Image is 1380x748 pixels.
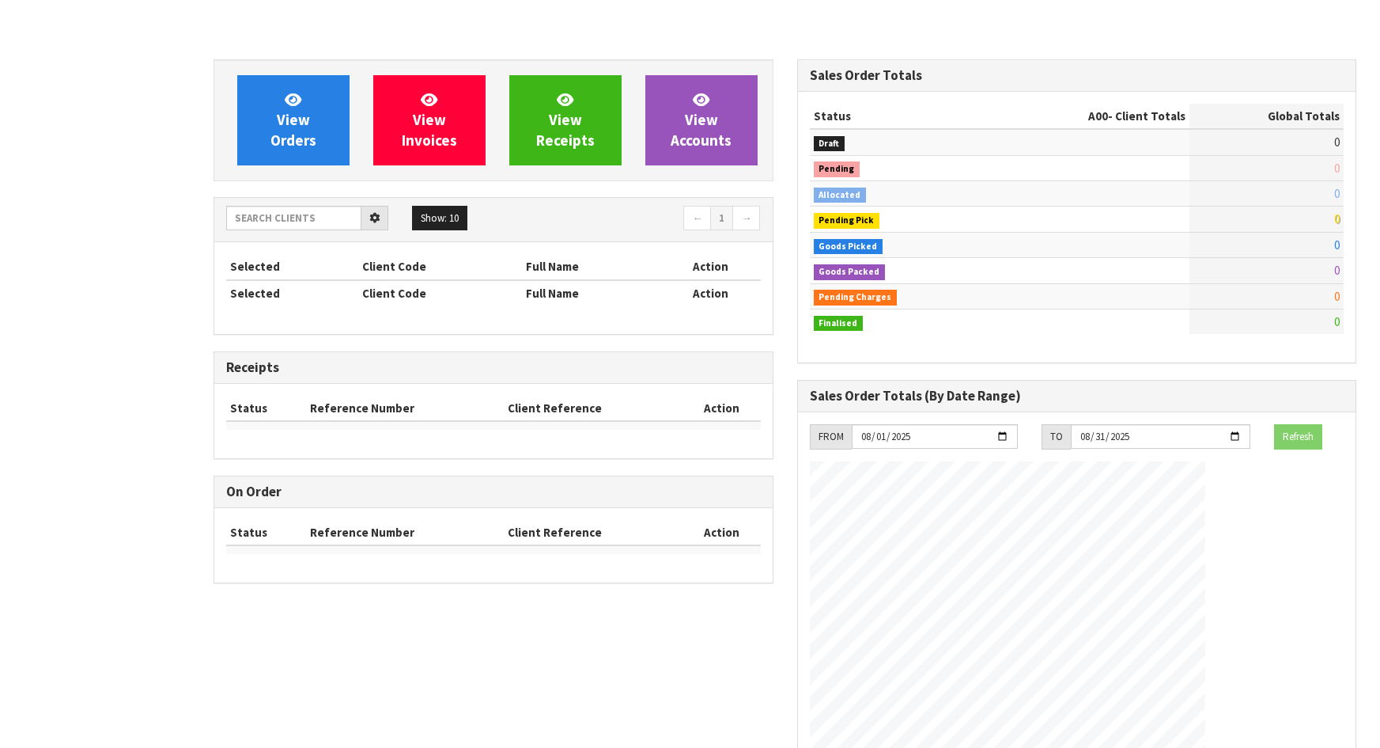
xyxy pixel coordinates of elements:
[814,161,860,177] span: Pending
[810,389,1344,404] h3: Sales Order Totals (By Date Range)
[504,520,684,545] th: Client Reference
[810,68,1344,83] h3: Sales Order Totals
[358,280,523,306] th: Client Code
[732,206,760,231] a: →
[683,396,760,421] th: Action
[683,520,760,545] th: Action
[661,254,761,279] th: Action
[226,396,306,421] th: Status
[1334,161,1340,176] span: 0
[536,90,595,150] span: View Receipts
[1189,104,1344,129] th: Global Totals
[226,280,358,306] th: Selected
[661,280,761,306] th: Action
[814,239,883,255] span: Goods Picked
[1334,237,1340,252] span: 0
[1274,424,1322,450] button: Refresh
[412,206,467,231] button: Show: 10
[814,136,845,152] span: Draft
[810,104,986,129] th: Status
[306,520,504,545] th: Reference Number
[226,360,761,375] h3: Receipts
[226,484,761,499] h3: On Order
[814,264,886,280] span: Goods Packed
[226,254,358,279] th: Selected
[710,206,733,231] a: 1
[237,75,350,165] a: ViewOrders
[402,90,457,150] span: View Invoices
[505,206,761,234] nav: Page navigation
[226,520,306,545] th: Status
[986,104,1189,129] th: - Client Totals
[1042,424,1071,450] div: TO
[1334,289,1340,304] span: 0
[1334,314,1340,329] span: 0
[358,254,523,279] th: Client Code
[810,424,852,450] div: FROM
[1334,263,1340,278] span: 0
[509,75,622,165] a: ViewReceipts
[814,316,864,332] span: Finalised
[814,290,898,306] span: Pending Charges
[306,396,504,421] th: Reference Number
[226,206,361,230] input: Search clients
[373,75,486,165] a: ViewInvoices
[1334,135,1340,150] span: 0
[1334,186,1340,201] span: 0
[504,396,684,421] th: Client Reference
[671,90,732,150] span: View Accounts
[270,90,316,150] span: View Orders
[683,206,711,231] a: ←
[522,280,661,306] th: Full Name
[814,213,880,229] span: Pending Pick
[814,188,867,203] span: Allocated
[522,254,661,279] th: Full Name
[1088,108,1108,123] span: A00
[645,75,758,165] a: ViewAccounts
[1334,211,1340,226] span: 0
